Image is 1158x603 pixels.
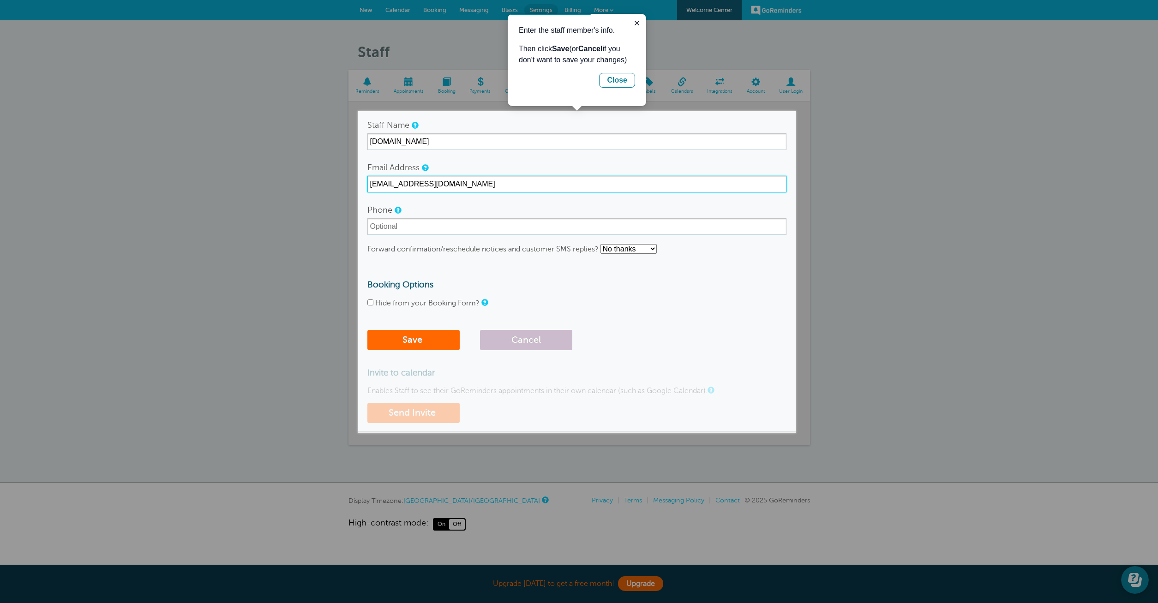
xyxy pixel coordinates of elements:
[508,14,646,106] iframe: tooltip
[367,403,460,423] button: Send Invite
[367,280,786,290] h3: Booking Options
[367,330,460,350] button: Save
[367,176,786,192] input: Optional
[481,299,487,305] a: Check the box to hide this staff member from customers using your booking form.
[375,299,480,307] label: Hide from your Booking Form?
[395,207,400,213] a: To receive SMS replies – see setting below.
[422,165,427,171] a: Customer replies to email reminders will get sent here.
[367,163,420,172] label: Email Address
[367,206,392,214] label: Phone
[708,387,713,393] a: Your Staff member will receive an email with instructions. They do not need to login to GoReminde...
[367,368,786,378] h3: Invite to calendar
[367,121,409,129] label: Staff Name
[412,122,417,128] a: Staff Name will be placed in your reminder template if you add the Staff Name tag to your reminde...
[367,218,786,235] input: Optional
[480,330,572,350] button: Cancel
[367,387,786,395] p: Enables Staff to see their GoReminders appointments in their own calendar (such as Google Calendar).
[367,245,599,253] label: Forward confirmation/reschedule notices and customer SMS replies?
